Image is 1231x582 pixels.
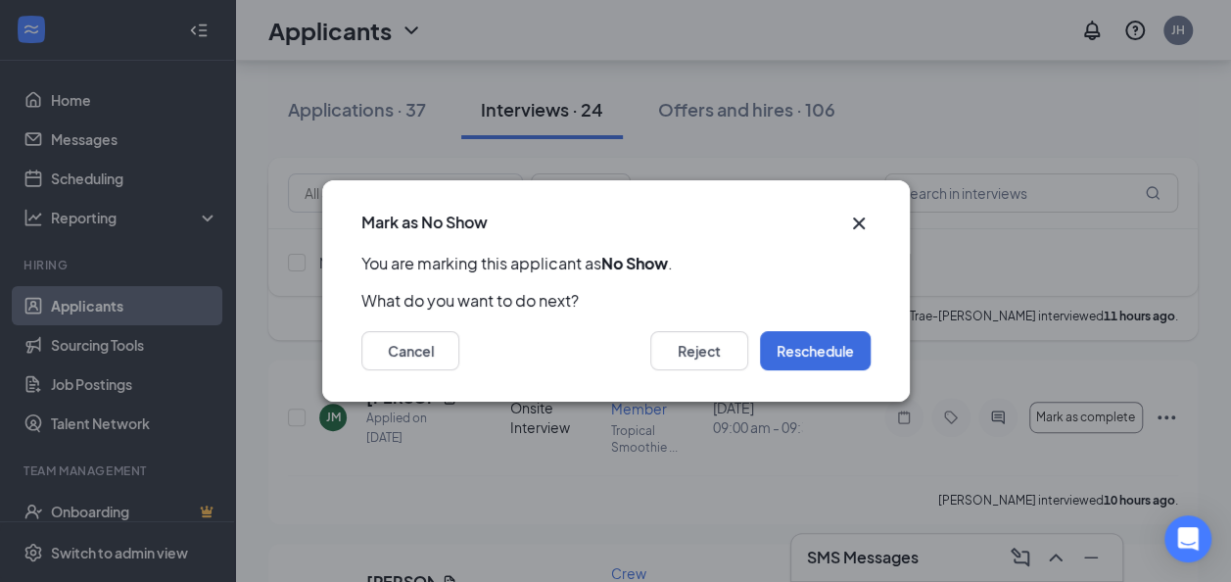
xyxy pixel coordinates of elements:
[760,331,871,370] button: Reschedule
[601,253,668,273] b: No Show
[650,331,748,370] button: Reject
[361,331,459,370] button: Cancel
[1164,515,1211,562] div: Open Intercom Messenger
[361,212,488,233] h3: Mark as No Show
[847,212,871,235] button: Close
[847,212,871,235] svg: Cross
[361,253,871,274] p: You are marking this applicant as .
[361,290,871,312] p: What do you want to do next?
